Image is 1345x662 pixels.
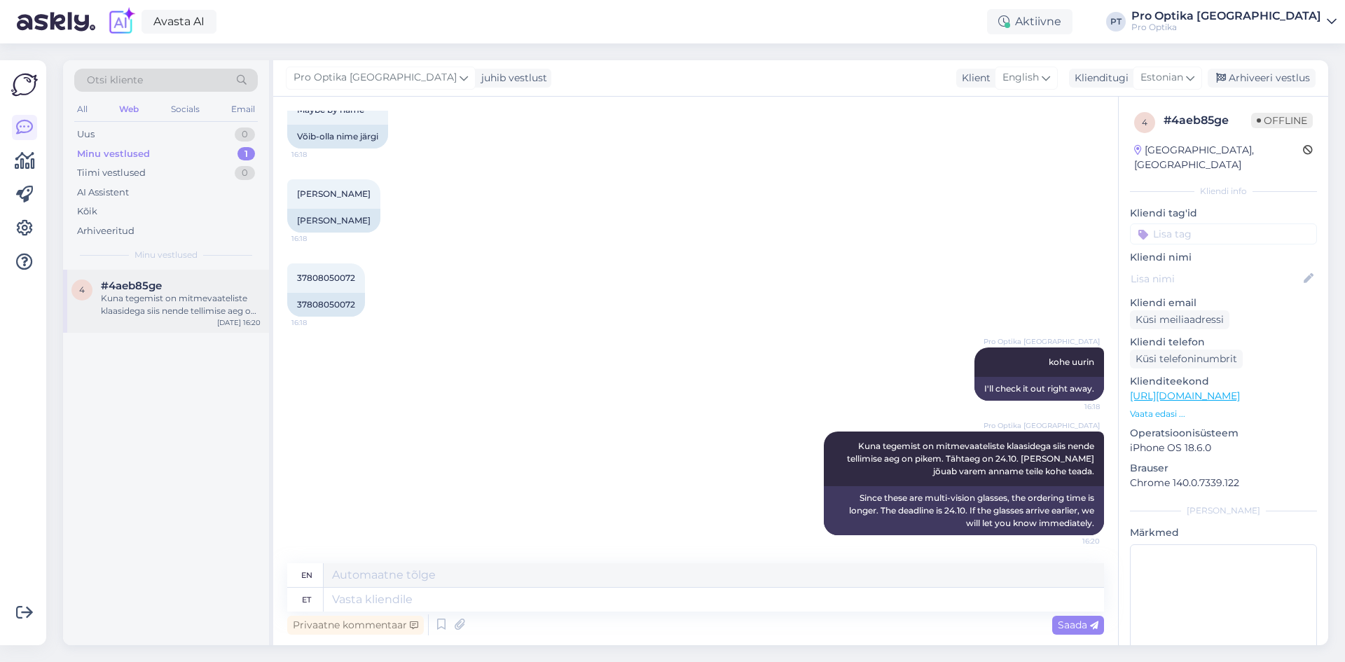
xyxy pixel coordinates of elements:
div: 0 [235,127,255,142]
a: [URL][DOMAIN_NAME] [1130,389,1240,402]
span: 4 [79,284,85,295]
div: Kliendi info [1130,185,1317,198]
div: Privaatne kommentaar [287,616,424,635]
div: Web [116,100,142,118]
span: Pro Optika [GEOGRAPHIC_DATA] [984,420,1100,431]
p: Märkmed [1130,525,1317,540]
p: Kliendi telefon [1130,335,1317,350]
div: Since these are multi-vision glasses, the ordering time is longer. The deadline is 24.10. If the ... [824,486,1104,535]
span: #4aeb85ge [101,280,162,292]
div: Klienditugi [1069,71,1129,85]
div: I'll check it out right away. [974,377,1104,401]
div: Arhiveeri vestlus [1208,69,1316,88]
div: [GEOGRAPHIC_DATA], [GEOGRAPHIC_DATA] [1134,143,1303,172]
span: 16:18 [1047,401,1100,412]
div: Aktiivne [987,9,1072,34]
span: 4 [1142,117,1147,127]
div: Kuna tegemist on mitmevaateliste klaasidega siis nende tellimise aeg on pikem. Tähtaeg on 24.10. ... [101,292,261,317]
input: Lisa nimi [1131,271,1301,287]
span: 16:18 [291,317,344,328]
div: 1 [237,147,255,161]
p: Kliendi email [1130,296,1317,310]
span: kohe uurin [1049,357,1094,367]
span: [PERSON_NAME] [297,188,371,199]
div: 0 [235,166,255,180]
div: en [301,563,312,587]
img: explore-ai [106,7,136,36]
p: Klienditeekond [1130,374,1317,389]
div: Küsi telefoninumbrit [1130,350,1243,368]
a: Pro Optika [GEOGRAPHIC_DATA]Pro Optika [1131,11,1337,33]
div: Email [228,100,258,118]
div: juhib vestlust [476,71,547,85]
img: Askly Logo [11,71,38,98]
span: Kuna tegemist on mitmevaateliste klaasidega siis nende tellimise aeg on pikem. Tähtaeg on 24.10. ... [847,441,1096,476]
p: Vaata edasi ... [1130,408,1317,420]
a: Avasta AI [142,10,216,34]
span: 16:20 [1047,536,1100,546]
p: Kliendi nimi [1130,250,1317,265]
div: AI Assistent [77,186,129,200]
span: Pro Optika [GEOGRAPHIC_DATA] [294,70,457,85]
div: et [302,588,311,612]
p: Operatsioonisüsteem [1130,426,1317,441]
span: 37808050072 [297,273,355,283]
div: Socials [168,100,202,118]
div: Küsi meiliaadressi [1130,310,1229,329]
span: Otsi kliente [87,73,143,88]
div: Pro Optika [1131,22,1321,33]
p: Brauser [1130,461,1317,476]
span: English [1002,70,1039,85]
div: All [74,100,90,118]
span: 16:18 [291,149,344,160]
div: Klient [956,71,991,85]
div: [PERSON_NAME] [1130,504,1317,517]
input: Lisa tag [1130,223,1317,244]
span: Saada [1058,619,1098,631]
p: Chrome 140.0.7339.122 [1130,476,1317,490]
div: # 4aeb85ge [1164,112,1251,129]
div: Minu vestlused [77,147,150,161]
span: 16:18 [291,233,344,244]
div: Uus [77,127,95,142]
p: iPhone OS 18.6.0 [1130,441,1317,455]
div: Kõik [77,205,97,219]
div: 37808050072 [287,293,365,317]
div: [DATE] 16:20 [217,317,261,328]
div: Tiimi vestlused [77,166,146,180]
span: Pro Optika [GEOGRAPHIC_DATA] [984,336,1100,347]
span: Minu vestlused [134,249,198,261]
span: Offline [1251,113,1313,128]
div: Pro Optika [GEOGRAPHIC_DATA] [1131,11,1321,22]
div: Arhiveeritud [77,224,134,238]
div: [PERSON_NAME] [287,209,380,233]
div: PT [1106,12,1126,32]
p: Kliendi tag'id [1130,206,1317,221]
span: Estonian [1140,70,1183,85]
div: Võib-olla nime järgi [287,125,388,149]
